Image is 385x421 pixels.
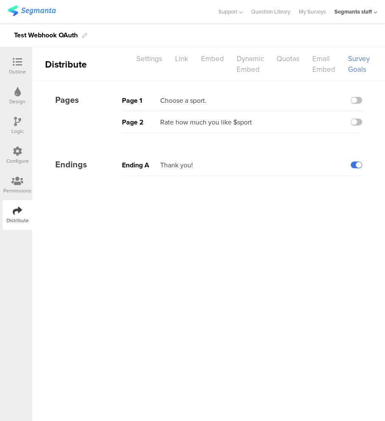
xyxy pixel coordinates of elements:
div: Design [9,98,25,105]
div: Dynamic Embed [230,51,270,77]
div: Test Webhook OAuth [14,28,78,42]
div: Configure [6,157,29,165]
img: segmanta logo [8,6,56,16]
div: Survey Goals [342,51,376,77]
div: Settings [130,51,169,66]
div: Outline [9,68,26,76]
div: Permissions [3,187,31,195]
div: Rate how much you like $sport [160,117,252,127]
div: Choose a sport. [160,96,207,105]
span: Support [218,8,237,16]
div: Logic [11,127,24,135]
div: Thank you! [160,160,193,170]
div: Segmanta staff [334,8,372,16]
div: Distribute [6,217,29,224]
div: Email Embed [306,51,342,77]
div: Quotas [270,51,306,66]
div: Embed [195,51,230,66]
div: Distribute [32,57,130,71]
div: Page 2 [122,117,160,127]
div: Endings [55,158,122,171]
div: Pages [55,93,122,106]
div: Link [169,51,195,66]
div: Ending A [122,160,160,170]
div: Page 1 [122,96,160,105]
